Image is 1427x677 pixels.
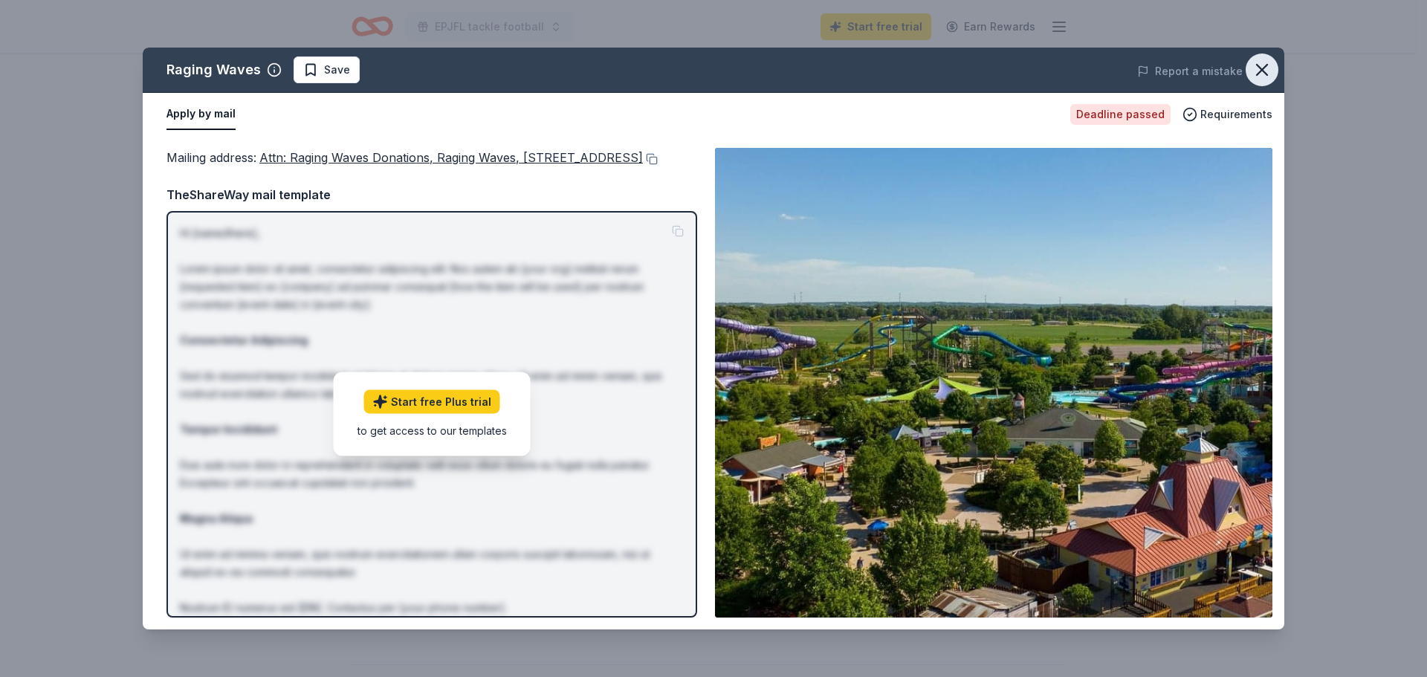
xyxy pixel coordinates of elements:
[180,512,253,525] strong: Magna Aliqua
[166,185,697,204] div: TheShareWay mail template
[294,56,360,83] button: Save
[324,61,350,79] span: Save
[180,224,684,670] p: Hi [name/there], Lorem ipsum dolor sit amet, consectetur adipiscing elit. Nos autem ab [your org]...
[180,334,308,346] strong: Consectetur Adipiscing
[259,150,643,165] span: Attn: Raging Waves Donations, Raging Waves, [STREET_ADDRESS]
[1200,106,1272,123] span: Requirements
[180,423,277,435] strong: Tempor Incididunt
[166,99,236,130] button: Apply by mail
[715,148,1272,618] img: Image for Raging Waves
[357,423,507,438] div: to get access to our templates
[166,58,261,82] div: Raging Waves
[364,390,500,414] a: Start free Plus trial
[1137,62,1243,80] button: Report a mistake
[1070,104,1171,125] div: Deadline passed
[1182,106,1272,123] button: Requirements
[166,148,697,167] div: Mailing address :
